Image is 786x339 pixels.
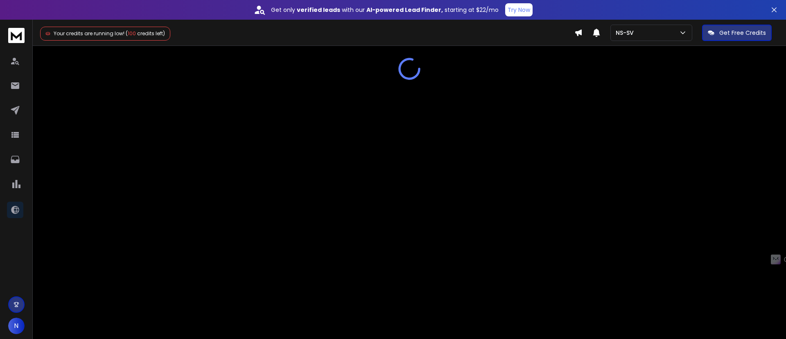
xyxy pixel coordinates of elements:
img: logo [8,28,25,43]
strong: AI-powered Lead Finder, [366,6,443,14]
strong: verified leads [297,6,340,14]
p: Try Now [508,6,530,14]
button: N [8,318,25,334]
span: 100 [128,30,136,37]
p: Get only with our starting at $22/mo [271,6,499,14]
button: Try Now [505,3,533,16]
span: ( credits left) [126,30,165,37]
span: Your credits are running low! [54,30,124,37]
p: Get Free Credits [719,29,766,37]
button: Get Free Credits [702,25,772,41]
p: NS-SV [616,29,637,37]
